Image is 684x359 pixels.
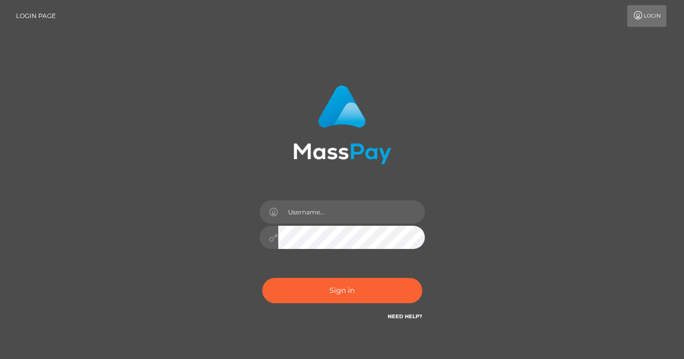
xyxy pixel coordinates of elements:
[293,85,391,164] img: MassPay Login
[16,5,56,27] a: Login Page
[262,278,422,303] button: Sign in
[388,313,422,320] a: Need Help?
[627,5,666,27] a: Login
[278,200,425,224] input: Username...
